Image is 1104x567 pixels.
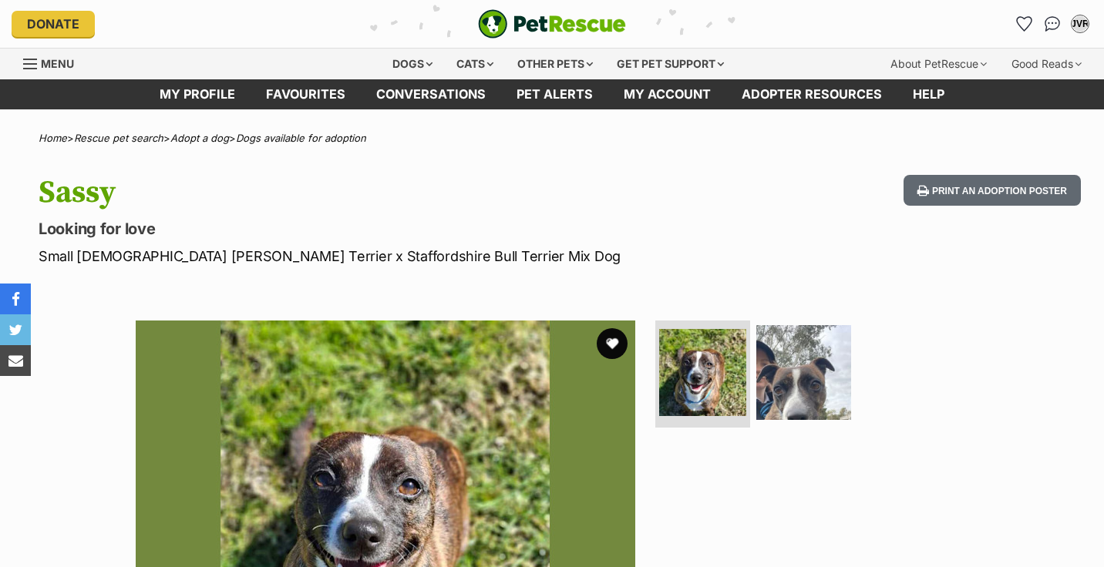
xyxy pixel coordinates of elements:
a: Donate [12,11,95,37]
div: Other pets [507,49,604,79]
a: Pet alerts [501,79,608,109]
ul: Account quick links [1012,12,1092,36]
h1: Sassy [39,175,673,210]
a: Favourites [1012,12,1037,36]
div: Good Reads [1001,49,1092,79]
a: Conversations [1040,12,1065,36]
img: logo-e224e6f780fb5917bec1dbf3a21bbac754714ae5b6737aabdf751b685950b380.svg [478,9,626,39]
div: About PetRescue [880,49,998,79]
button: favourite [597,328,628,359]
a: Adopter resources [726,79,897,109]
button: Print an adoption poster [904,175,1081,206]
a: Rescue pet search [74,132,163,144]
a: PetRescue [478,9,626,39]
a: Favourites [251,79,361,109]
a: Help [897,79,960,109]
a: Dogs available for adoption [236,132,366,144]
div: Dogs [382,49,443,79]
div: Cats [446,49,504,79]
img: Photo of Sassy [659,329,746,416]
span: Menu [41,57,74,70]
div: Get pet support [606,49,735,79]
a: Adopt a dog [170,132,229,144]
p: Small [DEMOGRAPHIC_DATA] [PERSON_NAME] Terrier x Staffordshire Bull Terrier Mix Dog [39,246,673,267]
img: Photo of Sassy [756,325,851,420]
a: conversations [361,79,501,109]
a: Menu [23,49,85,76]
a: My profile [144,79,251,109]
a: My account [608,79,726,109]
div: JVR [1072,16,1088,32]
img: chat-41dd97257d64d25036548639549fe6c8038ab92f7586957e7f3b1b290dea8141.svg [1045,16,1061,32]
p: Looking for love [39,218,673,240]
button: My account [1068,12,1092,36]
a: Home [39,132,67,144]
